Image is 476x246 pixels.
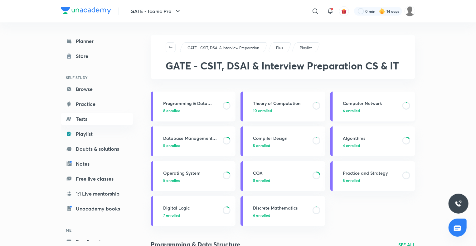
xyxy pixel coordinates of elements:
[61,72,133,83] h6: SELF STUDY
[151,161,236,191] a: Operating System5 enrolled
[240,126,325,156] a: Compiler Design5 enrolled
[330,161,415,191] a: Practice and Strategy5 enrolled
[151,196,236,226] a: Digital Logic7 enrolled
[253,212,270,218] span: 6 enrolled
[343,143,360,148] span: 4 enrolled
[330,126,415,156] a: Algorithms4 enrolled
[151,92,236,121] a: Programming & Data Structure8 enrolled
[240,92,325,121] a: Theory of Computation10 enrolled
[61,113,133,125] a: Tests
[61,98,133,110] a: Practice
[61,83,133,95] a: Browse
[240,161,325,191] a: COA8 enrolled
[253,135,309,141] h3: Compiler Design
[61,225,133,235] h6: ME
[163,205,219,211] h3: Digital Logic
[253,177,270,183] span: 8 enrolled
[187,45,259,51] p: GATE - CSIT, DSAI & Interview Preparation
[253,205,309,211] h3: Discrete Mathematics
[163,135,219,141] h3: Database Management System
[166,59,399,72] span: GATE - CSIT, DSAI & Interview Preparation CS & IT
[253,108,272,113] span: 10 enrolled
[163,170,219,176] h3: Operating System
[339,6,349,16] button: avatar
[151,126,236,156] a: Database Management System5 enrolled
[276,45,283,51] p: Plus
[61,173,133,185] a: Free live classes
[343,177,360,183] span: 5 enrolled
[240,196,325,226] a: Discrete Mathematics6 enrolled
[61,202,133,215] a: Unacademy books
[163,100,219,106] h3: Programming & Data Structure
[300,45,312,51] p: Playlist
[343,170,399,176] h3: Practice and Strategy
[163,212,180,218] span: 7 enrolled
[61,128,133,140] a: Playlist
[163,177,180,183] span: 5 enrolled
[76,52,92,60] div: Store
[275,45,284,51] a: Plus
[343,100,399,106] h3: Computer Network
[455,200,462,207] img: ttu
[341,8,347,14] img: avatar
[127,5,185,17] button: GATE - Iconic Pro
[405,6,415,17] img: Deepika S S
[61,35,133,47] a: Planner
[61,158,133,170] a: Notes
[187,45,260,51] a: GATE - CSIT, DSAI & Interview Preparation
[343,135,399,141] h3: Algorithms
[253,100,309,106] h3: Theory of Computation
[61,50,133,62] a: Store
[61,7,111,16] a: Company Logo
[163,143,180,148] span: 5 enrolled
[163,108,180,113] span: 8 enrolled
[61,7,111,14] img: Company Logo
[253,170,309,176] h3: COA
[61,143,133,155] a: Doubts & solutions
[61,187,133,200] a: 1:1 Live mentorship
[253,143,270,148] span: 5 enrolled
[299,45,313,51] a: Playlist
[379,8,385,14] img: streak
[330,92,415,121] a: Computer Network6 enrolled
[343,108,360,113] span: 6 enrolled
